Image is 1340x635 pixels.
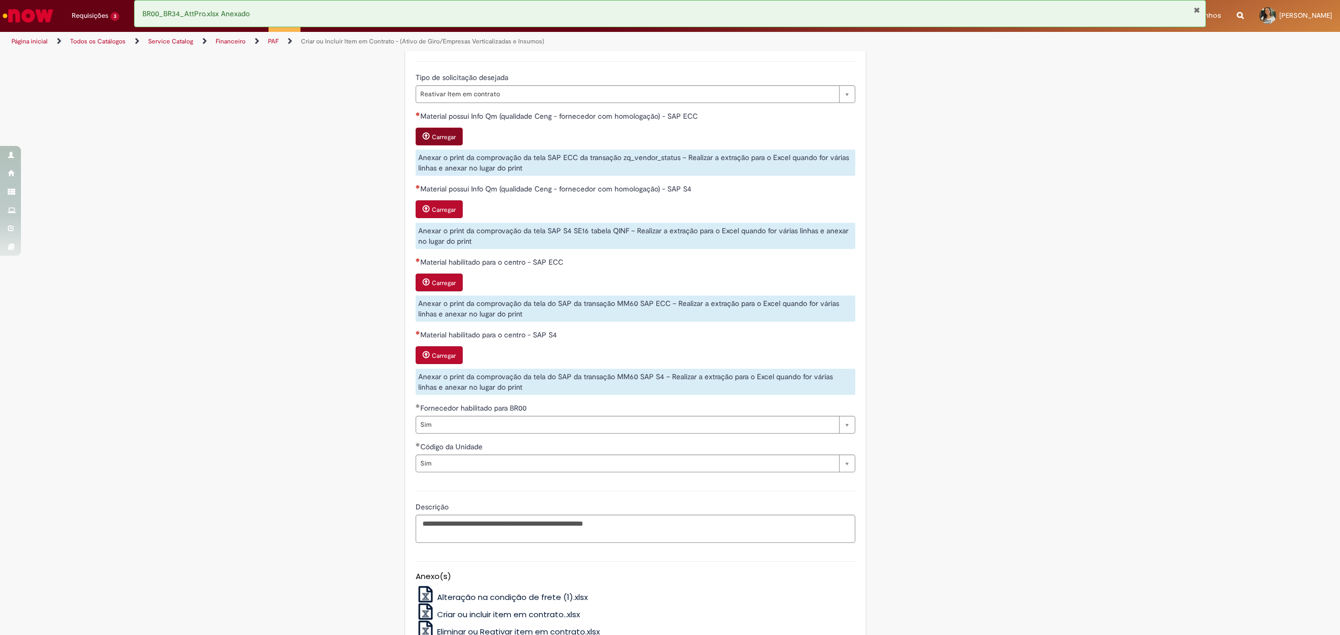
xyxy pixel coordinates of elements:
a: Criar ou incluir item em contrato..xlsx [416,609,580,620]
div: Anexar o print da comprovação da tela do SAP da transação MM60 SAP S4 – Realizar a extração para ... [416,369,855,395]
span: Material possui Info Qm (qualidade Ceng - fornecedor com homologação) - SAP S4 [420,184,694,194]
span: Descrição [416,502,451,512]
span: Código da Unidade [420,442,485,451]
span: Necessários [416,258,420,262]
span: Material possui Info Qm (qualidade Ceng - fornecedor com homologação) - SAP ECC [420,111,700,121]
button: Carregar anexo de Material possui Info Qm (qualidade Ceng - fornecedor com homologação) - SAP ECC... [416,128,463,145]
span: Alteração na condição de frete (1).xlsx [437,592,588,603]
span: Sim [420,455,834,472]
button: Carregar anexo de Material habilitado para o centro - SAP ECC Required [416,274,463,291]
span: Material habilitado para o centro - SAP ECC [420,257,565,267]
span: Fornecedor habilitado para BR00 [420,403,529,413]
span: Material habilitado para o centro - SAP S4 [420,330,559,339]
a: Criar ou Incluir Item em Contrato - (Ativo de Giro/Empresas Verticalizadas e Insumos) [301,37,544,46]
span: Criar ou incluir item em contrato..xlsx [437,609,580,620]
span: [PERSON_NAME] [1279,11,1332,20]
span: BR00_BR34_AttPro.xlsx Anexado [142,9,250,18]
small: Carregar [432,279,456,287]
a: Alteração na condição de frete (1).xlsx [416,592,588,603]
small: Carregar [432,351,456,360]
span: Sim [420,416,834,433]
span: Reativar Item em contrato [420,86,834,103]
span: Necessários [416,185,420,189]
span: 3 [110,12,119,21]
ul: Trilhas de página [8,32,886,51]
h5: Anexo(s) [416,572,855,581]
a: Página inicial [12,37,48,46]
a: Service Catalog [148,37,193,46]
textarea: Descrição [416,515,855,543]
button: Carregar anexo de Material habilitado para o centro - SAP S4 Required [416,346,463,364]
span: Obrigatório Preenchido [416,404,420,408]
span: Necessários [416,331,420,335]
span: Necessários [416,112,420,116]
div: Anexar o print da comprovação da tela SAP S4 SE16 tabela QINF – Realizar a extração para o Excel ... [416,223,855,249]
span: Obrigatório Preenchido [416,443,420,447]
a: Financeiro [216,37,245,46]
span: Tipo de solicitação desejada [416,73,510,82]
a: Todos os Catálogos [70,37,126,46]
small: Carregar [432,133,456,141]
div: Anexar o print da comprovação da tela SAP ECC da transação zq_vendor_status – Realizar a extração... [416,150,855,176]
span: Requisições [72,10,108,21]
img: ServiceNow [1,5,55,26]
button: Carregar anexo de Material possui Info Qm (qualidade Ceng - fornecedor com homologação) - SAP S4 ... [416,200,463,218]
a: PAF [268,37,278,46]
div: Anexar o print da comprovação da tela do SAP da transação MM60 SAP ECC – Realizar a extração para... [416,296,855,322]
small: Carregar [432,206,456,214]
button: Fechar Notificação [1193,6,1200,14]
